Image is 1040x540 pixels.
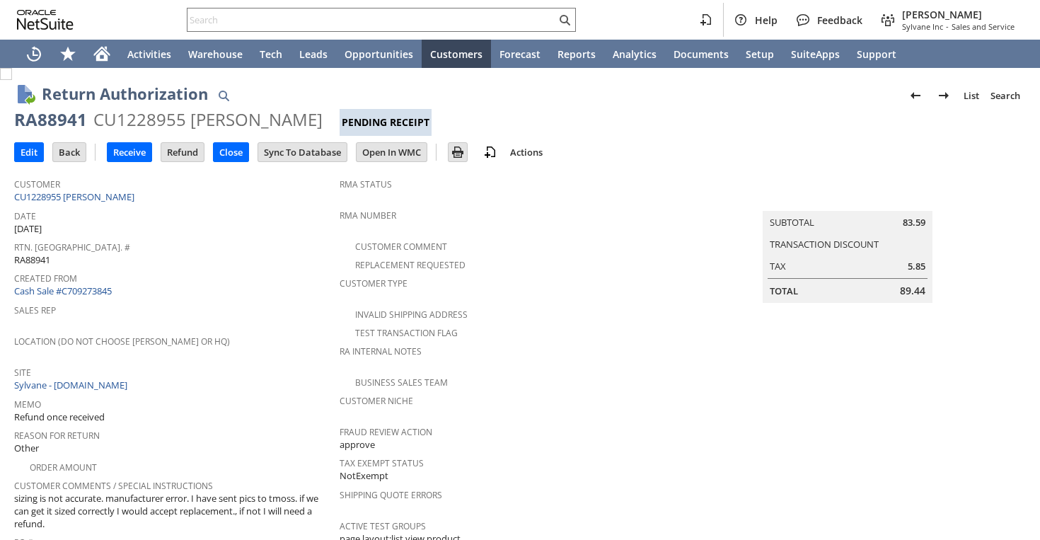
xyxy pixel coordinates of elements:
[260,47,282,61] span: Tech
[903,216,925,229] span: 83.59
[85,40,119,68] a: Home
[14,108,87,131] div: RA88941
[613,47,657,61] span: Analytics
[14,210,36,222] a: Date
[14,272,77,285] a: Created From
[127,47,171,61] span: Activities
[355,241,447,253] a: Customer Comment
[674,47,729,61] span: Documents
[25,45,42,62] svg: Recent Records
[14,253,50,267] span: RA88941
[14,398,41,410] a: Memo
[340,109,432,136] div: Pending Receipt
[17,40,51,68] a: Recent Records
[817,13,862,27] span: Feedback
[422,40,491,68] a: Customers
[340,395,413,407] a: Customer Niche
[763,188,932,211] caption: Summary
[251,40,291,68] a: Tech
[357,143,427,161] input: Open In WMC
[14,241,130,253] a: Rtn. [GEOGRAPHIC_DATA]. #
[345,47,413,61] span: Opportunities
[782,40,848,68] a: SuiteApps
[449,144,466,161] img: Print
[53,143,86,161] input: Back
[108,143,151,161] input: Receive
[340,209,396,222] a: RMA Number
[848,40,905,68] a: Support
[14,222,42,236] span: [DATE]
[188,47,243,61] span: Warehouse
[59,45,76,62] svg: Shortcuts
[340,489,442,501] a: Shipping Quote Errors
[902,8,1015,21] span: [PERSON_NAME]
[340,345,422,357] a: RA Internal Notes
[355,377,448,389] a: Business Sales Team
[14,430,100,442] a: Reason For Return
[770,216,814,229] a: Subtotal
[946,21,949,32] span: -
[770,238,879,251] a: Transaction Discount
[14,379,131,391] a: Sylvane - [DOMAIN_NAME]
[791,47,840,61] span: SuiteApps
[900,284,925,298] span: 89.44
[746,47,774,61] span: Setup
[902,21,943,32] span: Sylvane Inc
[15,143,43,161] input: Edit
[93,45,110,62] svg: Home
[14,480,213,492] a: Customer Comments / Special Instructions
[449,143,467,161] input: Print
[755,13,778,27] span: Help
[14,335,230,347] a: Location (Do Not Choose [PERSON_NAME] or HQ)
[42,82,208,105] h1: Return Authorization
[340,520,426,532] a: Active Test Groups
[180,40,251,68] a: Warehouse
[214,143,248,161] input: Close
[491,40,549,68] a: Forecast
[299,47,328,61] span: Leads
[291,40,336,68] a: Leads
[604,40,665,68] a: Analytics
[770,285,798,297] a: Total
[215,87,232,104] img: Quick Find
[907,87,924,104] img: Previous
[14,304,56,316] a: Sales Rep
[119,40,180,68] a: Activities
[340,438,375,452] span: approve
[770,260,786,272] a: Tax
[17,10,74,30] svg: logo
[952,21,1015,32] span: Sales and Service
[14,190,138,203] a: CU1228955 [PERSON_NAME]
[258,143,347,161] input: Sync To Database
[340,457,424,469] a: Tax Exempt Status
[340,469,388,483] span: NotExempt
[355,309,468,321] a: Invalid Shipping Address
[14,178,60,190] a: Customer
[556,11,573,28] svg: Search
[51,40,85,68] div: Shortcuts
[14,410,105,424] span: Refund once received
[336,40,422,68] a: Opportunities
[665,40,737,68] a: Documents
[14,442,39,455] span: Other
[355,327,458,339] a: Test Transaction Flag
[93,108,323,131] div: CU1228955 [PERSON_NAME]
[187,11,556,28] input: Search
[557,47,596,61] span: Reports
[14,492,333,531] span: sizing is not accurate. manufacturer error. I have sent pics to tmoss. if we can get it sized cor...
[499,47,541,61] span: Forecast
[935,87,952,104] img: Next
[340,426,432,438] a: Fraud Review Action
[430,47,483,61] span: Customers
[14,285,112,297] a: Cash Sale #C709273845
[30,461,97,473] a: Order Amount
[549,40,604,68] a: Reports
[340,277,408,289] a: Customer Type
[857,47,896,61] span: Support
[504,146,548,159] a: Actions
[737,40,782,68] a: Setup
[985,84,1026,107] a: Search
[355,259,466,271] a: Replacement Requested
[340,178,392,190] a: RMA Status
[908,260,925,273] span: 5.85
